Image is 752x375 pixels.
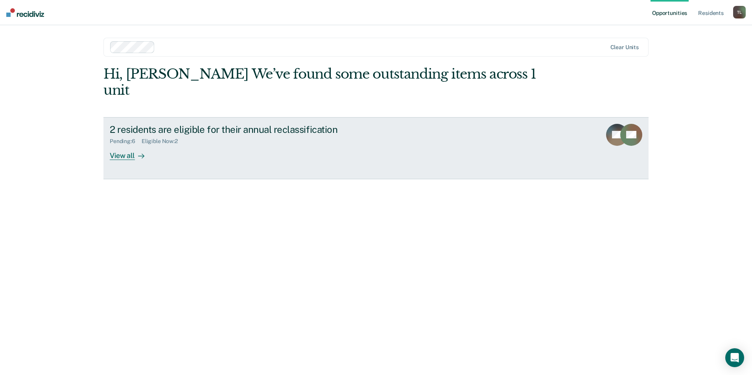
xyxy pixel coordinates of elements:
[110,124,386,135] div: 2 residents are eligible for their annual reclassification
[725,348,744,367] div: Open Intercom Messenger
[110,145,154,160] div: View all
[103,66,540,98] div: Hi, [PERSON_NAME] We’ve found some outstanding items across 1 unit
[110,138,142,145] div: Pending : 6
[103,117,649,179] a: 2 residents are eligible for their annual reclassificationPending:6Eligible Now:2View all
[733,6,746,18] button: TL
[610,44,639,51] div: Clear units
[6,8,44,17] img: Recidiviz
[142,138,184,145] div: Eligible Now : 2
[733,6,746,18] div: T L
